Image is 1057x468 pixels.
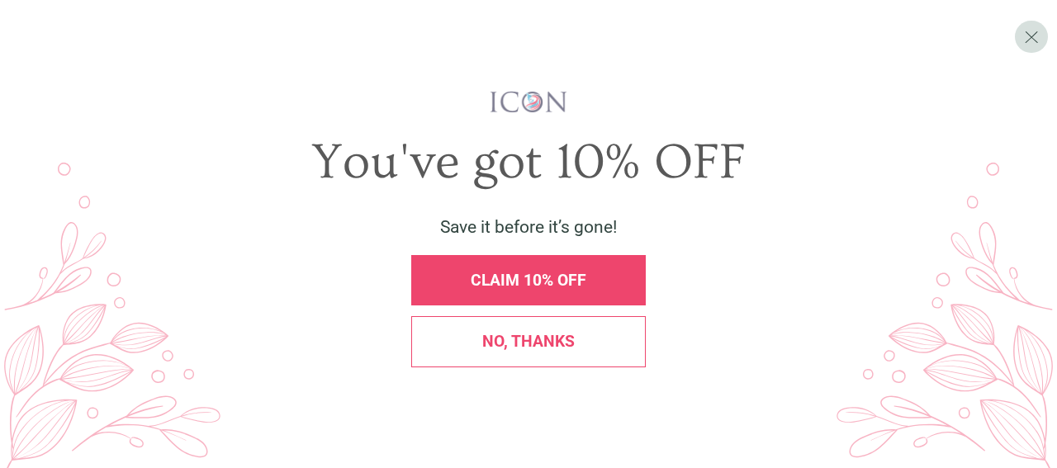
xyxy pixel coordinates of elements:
span: You've got 10% OFF [311,134,746,191]
span: No, thanks [482,332,575,351]
span: Save it before it’s gone! [440,217,617,237]
span: CLAIM 10% OFF [471,271,586,290]
span: X [1024,26,1039,47]
img: iconwallstickersl_1754656298800.png [488,90,570,114]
